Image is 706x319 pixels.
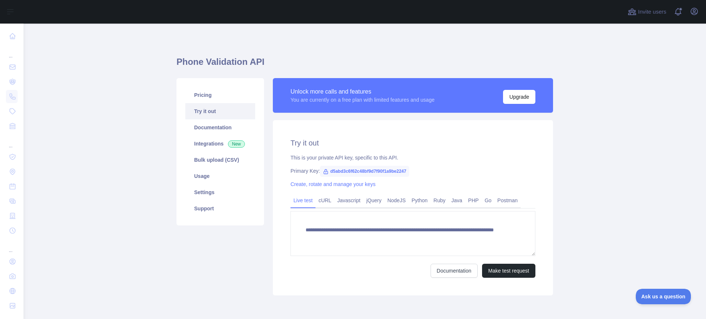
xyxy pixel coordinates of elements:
[290,154,535,161] div: This is your private API key, specific to this API.
[6,239,18,253] div: ...
[431,194,449,206] a: Ruby
[290,87,435,96] div: Unlock more calls and features
[482,264,535,278] button: Make test request
[290,181,375,187] a: Create, rotate and manage your keys
[185,87,255,103] a: Pricing
[185,103,255,119] a: Try it out
[185,184,255,200] a: Settings
[290,167,535,175] div: Primary Key:
[185,119,255,136] a: Documentation
[482,194,495,206] a: Go
[636,289,691,304] iframe: Toggle Customer Support
[228,140,245,148] span: New
[409,194,431,206] a: Python
[185,152,255,168] a: Bulk upload (CSV)
[626,6,668,18] button: Invite users
[320,166,409,177] span: d5abd3c6f62c48bf9d7f90f1a9be2247
[185,200,255,217] a: Support
[384,194,409,206] a: NodeJS
[6,134,18,149] div: ...
[503,90,535,104] button: Upgrade
[290,194,315,206] a: Live test
[363,194,384,206] a: jQuery
[290,138,535,148] h2: Try it out
[334,194,363,206] a: Javascript
[290,96,435,104] div: You are currently on a free plan with limited features and usage
[185,136,255,152] a: Integrations New
[431,264,478,278] a: Documentation
[315,194,334,206] a: cURL
[449,194,466,206] a: Java
[6,44,18,59] div: ...
[495,194,521,206] a: Postman
[185,168,255,184] a: Usage
[465,194,482,206] a: PHP
[176,56,553,74] h1: Phone Validation API
[638,8,666,16] span: Invite users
